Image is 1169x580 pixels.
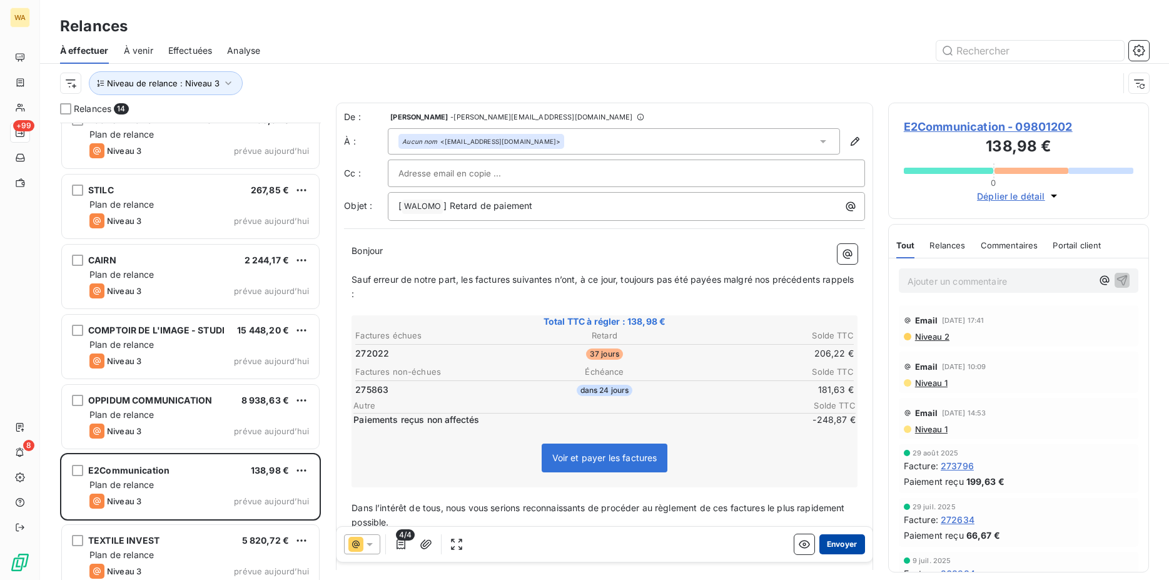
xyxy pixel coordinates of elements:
[107,426,141,436] span: Niveau 3
[689,329,854,342] th: Solde TTC
[89,71,243,95] button: Niveau de relance : Niveau 3
[60,44,109,57] span: À effectuer
[942,363,986,370] span: [DATE] 10:09
[241,395,290,405] span: 8 938,63 €
[396,529,415,541] span: 4/4
[689,383,854,397] td: 181,63 €
[234,496,309,506] span: prévue aujourd’hui
[114,103,128,114] span: 14
[904,529,964,542] span: Paiement reçu
[107,496,141,506] span: Niveau 3
[89,269,154,280] span: Plan de relance
[991,178,996,188] span: 0
[929,240,965,250] span: Relances
[966,529,1000,542] span: 66,67 €
[107,566,141,576] span: Niveau 3
[913,557,951,564] span: 9 juil. 2025
[344,111,388,123] span: De :
[941,567,975,580] span: 268984
[344,200,372,211] span: Objet :
[781,400,856,410] span: Solde TTC
[904,513,938,526] span: Facture :
[402,137,437,146] em: Aucun nom
[234,216,309,226] span: prévue aujourd’hui
[896,240,915,250] span: Tout
[522,365,687,379] th: Échéance
[904,135,1133,160] h3: 138,98 €
[915,408,938,418] span: Email
[10,8,30,28] div: WA
[914,378,948,388] span: Niveau 1
[355,329,520,342] th: Factures échues
[89,199,154,210] span: Plan de relance
[915,315,938,325] span: Email
[689,365,854,379] th: Solde TTC
[552,452,657,463] span: Voir et payer les factures
[237,325,289,335] span: 15 448,20 €
[913,503,956,511] span: 29 juil. 2025
[107,356,141,366] span: Niveau 3
[89,129,154,140] span: Plan de relance
[586,349,623,360] span: 37 jours
[344,167,388,180] label: Cc :
[107,216,141,226] span: Niveau 3
[904,567,938,580] span: Facture :
[398,200,402,211] span: [
[352,245,383,256] span: Bonjour
[60,15,128,38] h3: Relances
[23,440,34,451] span: 8
[402,200,443,214] span: WALOMO
[353,414,778,426] span: Paiements reçus non affectés
[966,475,1005,488] span: 199,63 €
[89,549,154,560] span: Plan de relance
[355,383,520,397] td: 275863
[88,465,170,476] span: E2Communication
[689,347,854,360] td: 206,22 €
[450,113,632,121] span: - [PERSON_NAME][EMAIL_ADDRESS][DOMAIN_NAME]
[577,385,633,396] span: dans 24 jours
[819,534,865,554] button: Envoyer
[234,146,309,156] span: prévue aujourd’hui
[10,552,30,572] img: Logo LeanPay
[74,103,111,115] span: Relances
[781,414,856,426] span: -248,87 €
[402,137,560,146] div: <[EMAIL_ADDRESS][DOMAIN_NAME]>
[913,449,959,457] span: 29 août 2025
[942,409,986,417] span: [DATE] 14:53
[352,274,856,299] span: Sauf erreur de notre part, les factures suivantes n’ont, à ce jour, toujours pas été payées malgr...
[915,362,938,372] span: Email
[1053,240,1101,250] span: Portail client
[443,200,532,211] span: ] Retard de paiement
[88,325,225,335] span: COMPTOIR DE L'IMAGE - STUDI
[973,189,1064,203] button: Déplier le détail
[904,475,964,488] span: Paiement reçu
[234,286,309,296] span: prévue aujourd’hui
[251,185,289,195] span: 267,85 €
[60,123,321,580] div: grid
[936,41,1124,61] input: Rechercher
[344,135,388,148] label: À :
[251,465,289,476] span: 138,98 €
[168,44,213,57] span: Effectuées
[941,459,974,472] span: 273796
[234,426,309,436] span: prévue aujourd’hui
[107,78,220,88] span: Niveau de relance : Niveau 3
[977,190,1045,203] span: Déplier le détail
[227,44,260,57] span: Analyse
[941,513,974,526] span: 272634
[914,332,949,342] span: Niveau 2
[89,339,154,350] span: Plan de relance
[1126,537,1156,567] iframe: Intercom live chat
[353,315,856,328] span: Total TTC à régler : 138,98 €
[13,120,34,131] span: +99
[904,118,1133,135] span: E2Communication - 09801202
[107,286,141,296] span: Niveau 3
[981,240,1038,250] span: Commentaires
[242,535,290,546] span: 5 820,72 €
[107,146,141,156] span: Niveau 3
[234,356,309,366] span: prévue aujourd’hui
[353,400,781,410] span: Autre
[124,44,153,57] span: À venir
[89,409,154,420] span: Plan de relance
[245,255,290,265] span: 2 244,17 €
